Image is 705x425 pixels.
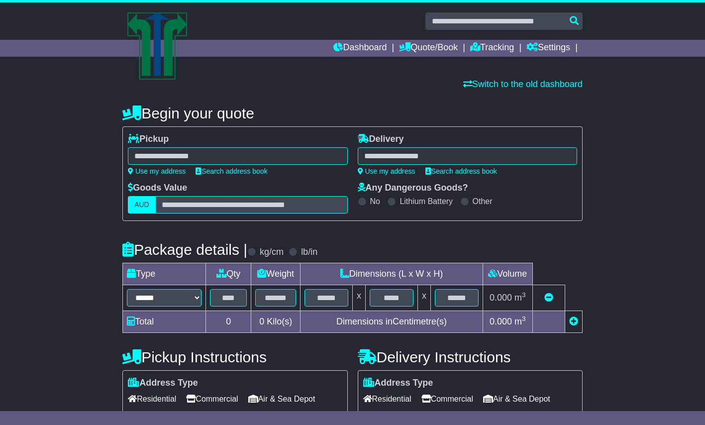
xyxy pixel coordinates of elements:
sup: 3 [522,291,526,299]
h4: Pickup Instructions [122,349,347,365]
td: Total [123,311,206,333]
label: No [370,197,380,206]
label: Other [473,197,493,206]
label: Address Type [363,378,433,389]
span: Residential [363,391,411,407]
td: Dimensions in Centimetre(s) [301,311,483,333]
span: 0.000 [490,317,512,326]
span: 0 [259,317,264,326]
span: m [514,317,526,326]
label: Pickup [128,134,169,145]
h4: Delivery Instructions [358,349,583,365]
label: Lithium Battery [400,197,453,206]
a: Search address book [196,167,267,175]
td: Type [123,263,206,285]
span: 0.000 [490,293,512,303]
span: Air & Sea Depot [483,391,550,407]
td: Weight [251,263,301,285]
label: lb/in [301,247,317,258]
label: Any Dangerous Goods? [358,183,468,194]
sup: 3 [522,315,526,322]
a: Search address book [425,167,497,175]
td: Qty [206,263,251,285]
label: kg/cm [260,247,284,258]
h4: Package details | [122,241,247,258]
a: Tracking [470,40,514,57]
a: Use my address [358,167,415,175]
span: Commercial [421,391,473,407]
span: m [514,293,526,303]
td: x [353,285,366,311]
label: Delivery [358,134,404,145]
span: Commercial [186,391,238,407]
td: 0 [206,311,251,333]
span: Air & Sea Depot [248,391,315,407]
a: Remove this item [544,293,553,303]
a: Quote/Book [399,40,458,57]
a: Switch to the old dashboard [463,79,583,89]
td: Kilo(s) [251,311,301,333]
span: Residential [128,391,176,407]
a: Dashboard [333,40,387,57]
td: Volume [483,263,532,285]
label: Goods Value [128,183,187,194]
a: Settings [526,40,570,57]
h4: Begin your quote [122,105,583,121]
label: AUD [128,196,156,213]
td: x [417,285,430,311]
a: Use my address [128,167,186,175]
td: Dimensions (L x W x H) [301,263,483,285]
label: Address Type [128,378,198,389]
a: Add new item [569,317,578,326]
